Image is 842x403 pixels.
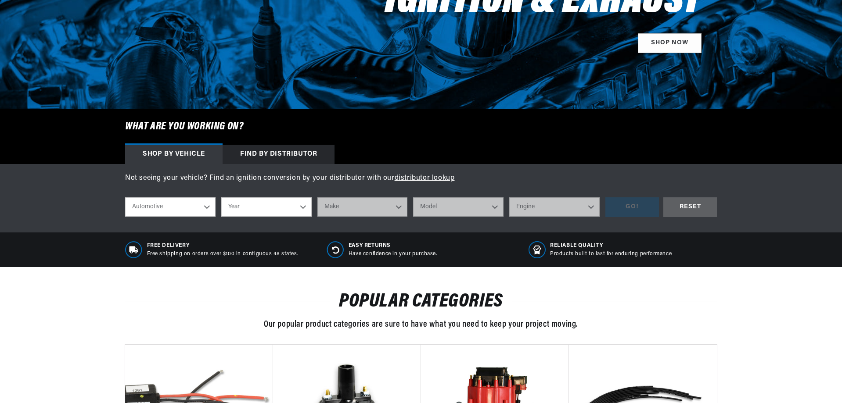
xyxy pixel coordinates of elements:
[317,197,408,217] select: Make
[413,197,504,217] select: Model
[349,242,437,250] span: Easy Returns
[663,197,717,217] div: RESET
[509,197,600,217] select: Engine
[638,33,702,53] a: SHOP NOW
[125,145,223,164] div: Shop by vehicle
[221,197,312,217] select: Year
[550,242,672,250] span: RELIABLE QUALITY
[349,250,437,258] p: Have confidence in your purchase.
[125,197,216,217] select: Ride Type
[223,145,335,164] div: Find by Distributor
[125,293,717,310] h2: POPULAR CATEGORIES
[395,175,455,182] a: distributor lookup
[103,109,739,144] h6: What are you working on?
[550,250,672,258] p: Products built to last for enduring performance
[147,242,299,250] span: Free Delivery
[125,173,717,184] p: Not seeing your vehicle? Find an ignition conversion by your distributor with our
[147,250,299,258] p: Free shipping on orders over $100 in contiguous 48 states.
[264,320,578,329] span: Our popular product categories are sure to have what you need to keep your project moving.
